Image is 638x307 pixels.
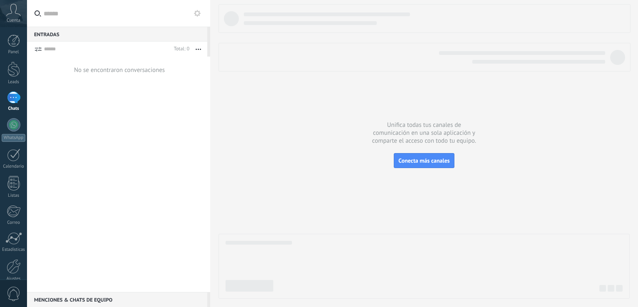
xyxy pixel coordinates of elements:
[7,18,20,23] span: Cuenta
[27,27,207,42] div: Entradas
[27,292,207,307] div: Menciones & Chats de equipo
[2,220,26,225] div: Correo
[74,66,165,74] div: No se encontraron conversaciones
[2,164,26,169] div: Calendario
[2,50,26,55] div: Panel
[398,157,449,164] span: Conecta más canales
[2,276,26,282] div: Ajustes
[2,134,25,142] div: WhatsApp
[394,153,454,168] button: Conecta más canales
[2,79,26,85] div: Leads
[171,45,189,53] div: Total: 0
[2,106,26,111] div: Chats
[2,193,26,198] div: Listas
[2,247,26,253] div: Estadísticas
